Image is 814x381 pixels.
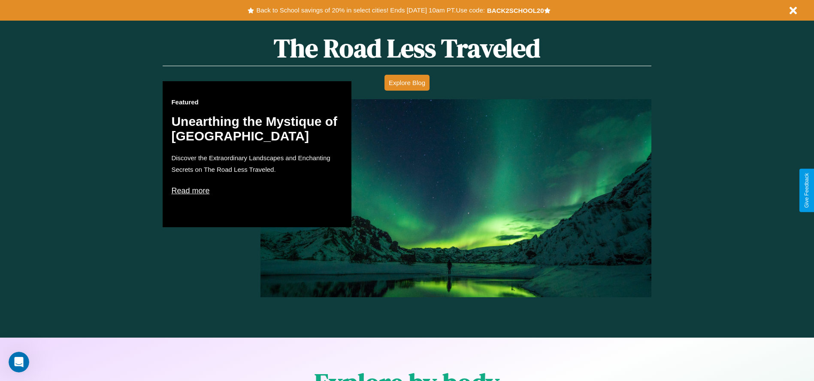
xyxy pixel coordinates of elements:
iframe: Intercom live chat [9,352,29,372]
button: Back to School savings of 20% in select cities! Ends [DATE] 10am PT.Use code: [254,4,487,16]
h3: Featured [171,98,343,106]
button: Explore Blog [384,75,430,91]
div: Give Feedback [804,173,810,208]
h2: Unearthing the Mystique of [GEOGRAPHIC_DATA] [171,114,343,143]
b: BACK2SCHOOL20 [487,7,544,14]
h1: The Road Less Traveled [163,30,651,66]
p: Discover the Extraordinary Landscapes and Enchanting Secrets on The Road Less Traveled. [171,152,343,175]
p: Read more [171,184,343,198]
